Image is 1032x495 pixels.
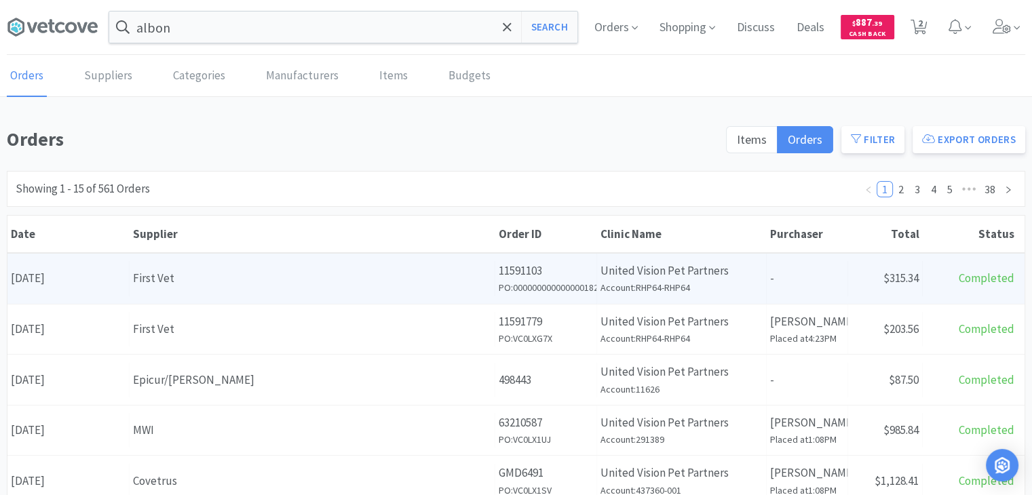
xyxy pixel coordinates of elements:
li: 3 [909,181,925,197]
a: 2 [894,182,909,197]
a: 2 [905,23,933,35]
span: $1,128.41 [875,473,919,488]
p: - [770,269,844,288]
a: 4 [926,182,941,197]
h6: PO: 0000000000000001825512 [499,280,593,295]
div: Order ID [499,226,594,241]
div: Supplier [133,226,492,241]
h1: Orders [7,124,718,155]
span: Completed [959,473,1014,488]
div: [DATE] [7,413,130,448]
button: Filter [841,126,904,153]
span: . 39 [872,19,882,28]
h6: Account: 11626 [600,382,763,397]
li: 38 [980,181,1000,197]
span: Completed [959,372,1014,387]
p: [PERSON_NAME] [770,414,844,432]
span: ••• [958,181,980,197]
span: $ [852,19,856,28]
span: Orders [788,132,822,147]
a: Deals [791,22,830,34]
h6: Placed at 4:23PM [770,331,844,346]
p: United Vision Pet Partners [600,363,763,381]
h6: Account: RHP64-RHP64 [600,280,763,295]
a: 1 [877,182,892,197]
p: 498443 [499,371,593,389]
h6: PO: VC0LX1UJ [499,432,593,447]
li: 1 [877,181,893,197]
span: $985.84 [883,422,919,437]
div: Purchaser [770,226,845,241]
div: [DATE] [7,363,130,397]
span: Cash Back [849,31,886,39]
a: $887.39Cash Back [841,9,894,45]
a: Manufacturers [263,56,342,97]
div: Date [11,226,126,241]
div: [DATE] [7,312,130,346]
span: Completed [959,271,1014,285]
div: Clinic Name [600,226,763,241]
button: Search [521,12,577,43]
i: icon: left [864,186,873,194]
p: 11591779 [499,313,593,331]
span: $315.34 [883,271,919,285]
div: Open Intercom Messenger [986,449,1018,481]
div: Showing 1 - 15 of 561 Orders [16,180,150,198]
div: Covetrus [133,472,491,490]
a: 3 [910,182,925,197]
h6: PO: VC0LXG7X [499,331,593,346]
span: Completed [959,321,1014,336]
li: 2 [893,181,909,197]
li: Next 5 Pages [958,181,980,197]
p: - [770,371,844,389]
span: Items [737,132,767,147]
div: First Vet [133,320,491,338]
div: MWI [133,421,491,439]
span: Completed [959,422,1014,437]
p: United Vision Pet Partners [600,262,763,280]
div: First Vet [133,269,491,288]
span: $87.50 [889,372,919,387]
a: Categories [170,56,229,97]
div: Total [852,226,919,241]
span: 887 [852,16,882,28]
div: Epicur/[PERSON_NAME] [133,371,491,389]
a: Discuss [731,22,780,34]
div: [DATE] [7,261,130,296]
li: Next Page [1000,181,1016,197]
p: [PERSON_NAME] [770,464,844,482]
h6: Account: 291389 [600,432,763,447]
p: United Vision Pet Partners [600,414,763,432]
a: Suppliers [81,56,136,97]
p: United Vision Pet Partners [600,313,763,331]
p: GMD6491 [499,464,593,482]
a: 5 [942,182,957,197]
div: Status [926,226,1014,241]
p: [PERSON_NAME] [770,313,844,331]
i: icon: right [1004,186,1012,194]
h6: Account: RHP64-RHP64 [600,331,763,346]
p: United Vision Pet Partners [600,464,763,482]
button: Export Orders [913,126,1025,153]
p: 63210587 [499,414,593,432]
input: Search by item, sku, manufacturer, ingredient, size... [109,12,577,43]
p: 11591103 [499,262,593,280]
a: Items [376,56,411,97]
h6: Placed at 1:08PM [770,432,844,447]
a: Orders [7,56,47,97]
a: Budgets [445,56,494,97]
li: 5 [942,181,958,197]
a: 38 [980,182,999,197]
li: Previous Page [860,181,877,197]
span: $203.56 [883,321,919,336]
li: 4 [925,181,942,197]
